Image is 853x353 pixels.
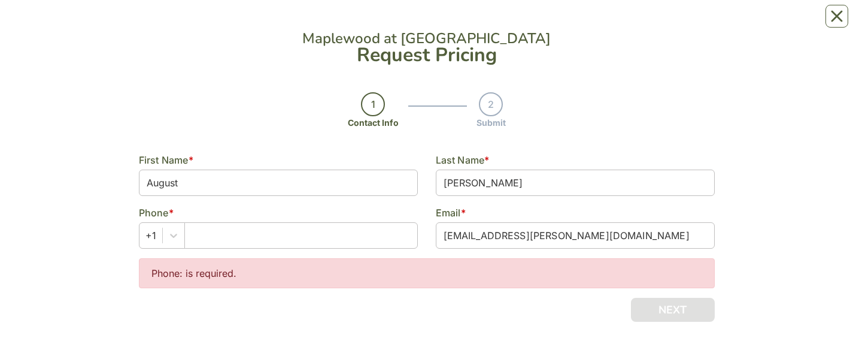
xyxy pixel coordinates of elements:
[479,92,503,116] div: 2
[436,207,461,219] span: Email
[139,46,715,65] div: Request Pricing
[631,298,715,322] button: NEXT
[436,154,485,166] span: Last Name
[139,154,189,166] span: First Name
[361,92,385,116] div: 1
[825,5,848,28] button: Close
[139,258,715,288] div: Phone: is required.
[476,116,506,129] div: Submit
[139,31,715,46] div: Maplewood at [GEOGRAPHIC_DATA]
[348,116,399,129] div: Contact Info
[139,207,169,219] span: Phone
